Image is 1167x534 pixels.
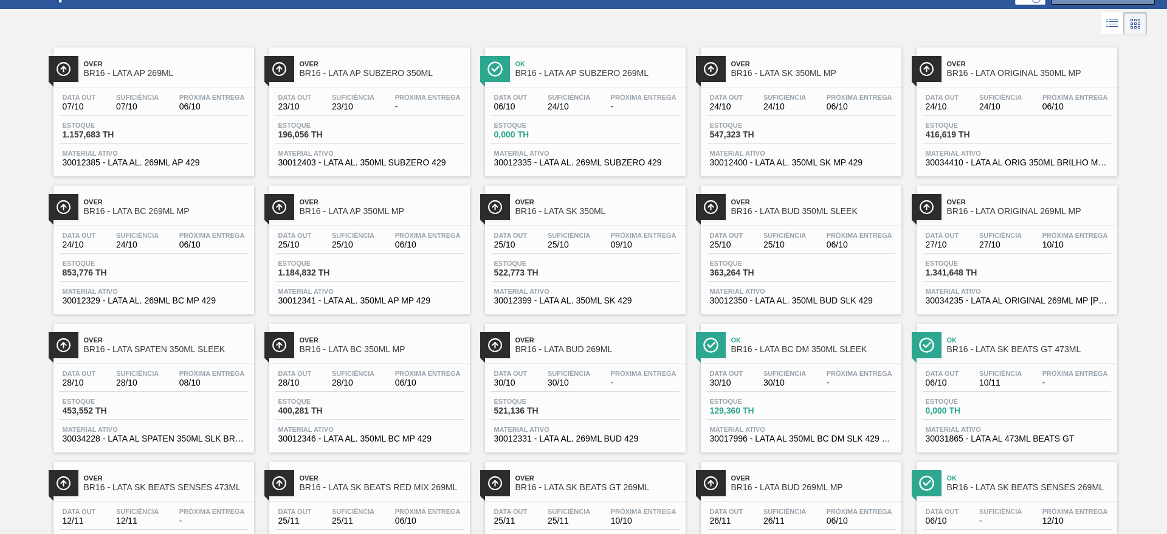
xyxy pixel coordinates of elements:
[710,426,892,433] span: Material ativo
[919,476,934,491] img: Ícone
[827,102,892,111] span: 06/10
[332,102,374,111] span: 23/10
[548,508,590,515] span: Suficiência
[926,260,1011,267] span: Estoque
[63,158,245,167] span: 30012385 - LATA AL. 269ML AP 429
[395,378,461,387] span: 06/10
[272,476,287,491] img: Ícone
[272,61,287,77] img: Ícone
[278,150,461,157] span: Material ativo
[947,483,1111,492] span: BR16 - LATA SK BEATS SENSES 269ML
[710,288,892,295] span: Material ativo
[827,508,892,515] span: Próxima Entrega
[703,199,718,215] img: Ícone
[494,122,579,129] span: Estoque
[763,516,806,525] span: 26/11
[919,338,934,353] img: Ícone
[395,232,461,239] span: Próxima Entrega
[710,102,743,111] span: 24/10
[116,232,159,239] span: Suficiência
[260,176,476,314] a: ÍconeOverBR16 - LATA AP 350ML MPData out25/10Suficiência25/10Próxima Entrega06/10Estoque1.184,832...
[487,476,503,491] img: Ícone
[1042,370,1108,377] span: Próxima Entrega
[1042,240,1108,249] span: 10/10
[763,378,806,387] span: 30/10
[926,508,959,515] span: Data out
[763,232,806,239] span: Suficiência
[278,130,363,139] span: 196,056 TH
[476,176,692,314] a: ÍconeOverBR16 - LATA SK 350MLData out25/10Suficiência25/10Próxima Entrega09/10Estoque522,773 THMa...
[926,240,959,249] span: 27/10
[44,314,260,453] a: ÍconeOverBR16 - LATA SPATEN 350ML SLEEKData out28/10Suficiência28/10Próxima Entrega08/10Estoque45...
[84,345,248,354] span: BR16 - LATA SPATEN 350ML SLEEK
[494,240,528,249] span: 25/10
[278,102,312,111] span: 23/10
[494,288,676,295] span: Material ativo
[827,378,892,387] span: -
[494,102,528,111] span: 06/10
[179,94,245,101] span: Próxima Entrega
[63,516,96,525] span: 12/11
[611,508,676,515] span: Próxima Entrega
[947,474,1111,482] span: Ok
[763,240,806,249] span: 25/10
[926,288,1108,295] span: Material ativo
[494,516,528,525] span: 25/11
[710,240,743,249] span: 25/10
[494,232,528,239] span: Data out
[763,370,806,377] span: Suficiência
[84,474,248,482] span: Over
[272,199,287,215] img: Ícone
[116,508,159,515] span: Suficiência
[300,483,464,492] span: BR16 - LATA SK BEATS RED MIX 269ML
[487,199,503,215] img: Ícone
[710,398,795,405] span: Estoque
[395,370,461,377] span: Próxima Entrega
[710,232,743,239] span: Data out
[278,370,312,377] span: Data out
[494,508,528,515] span: Data out
[278,260,363,267] span: Estoque
[710,516,743,525] span: 26/11
[926,130,1011,139] span: 416,619 TH
[926,378,959,387] span: 06/10
[1101,12,1124,35] div: Visão em Lista
[116,240,159,249] span: 24/10
[827,516,892,525] span: 06/10
[487,338,503,353] img: Ícone
[692,38,907,176] a: ÍconeOverBR16 - LATA SK 350ML MPData out24/10Suficiência24/10Próxima Entrega06/10Estoque547,323 T...
[926,232,959,239] span: Data out
[84,69,248,78] span: BR16 - LATA AP 269ML
[300,60,464,68] span: Over
[926,398,1011,405] span: Estoque
[63,434,245,443] span: 30034228 - LATA AL SPATEN 350ML SLK BRILHO
[56,199,71,215] img: Ícone
[300,345,464,354] span: BR16 - LATA BC 350ML MP
[703,476,718,491] img: Ícone
[548,102,590,111] span: 24/10
[278,508,312,515] span: Data out
[278,288,461,295] span: Material ativo
[548,240,590,249] span: 25/10
[731,198,895,206] span: Over
[63,232,96,239] span: Data out
[731,207,895,216] span: BR16 - LATA BUD 350ML SLEEK
[926,268,1011,277] span: 1.341,648 TH
[278,296,461,305] span: 30012341 - LATA AL. 350ML AP MP 429
[260,314,476,453] a: ÍconeOverBR16 - LATA BC 350ML MPData out28/10Suficiência28/10Próxima Entrega06/10Estoque400,281 T...
[494,158,676,167] span: 30012335 - LATA AL. 269ML SUBZERO 429
[979,378,1022,387] span: 10/11
[692,314,907,453] a: ÍconeOkBR16 - LATA BC DM 350ML SLEEKData out30/10Suficiência30/10Próxima Entrega-Estoque129,360 T...
[300,198,464,206] span: Over
[731,336,895,344] span: Ok
[926,370,959,377] span: Data out
[116,516,159,525] span: 12/11
[548,94,590,101] span: Suficiência
[731,483,895,492] span: BR16 - LATA BUD 269ML MP
[494,150,676,157] span: Material ativo
[395,508,461,515] span: Próxima Entrega
[278,94,312,101] span: Data out
[179,370,245,377] span: Próxima Entrega
[548,378,590,387] span: 30/10
[300,207,464,216] span: BR16 - LATA AP 350ML MP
